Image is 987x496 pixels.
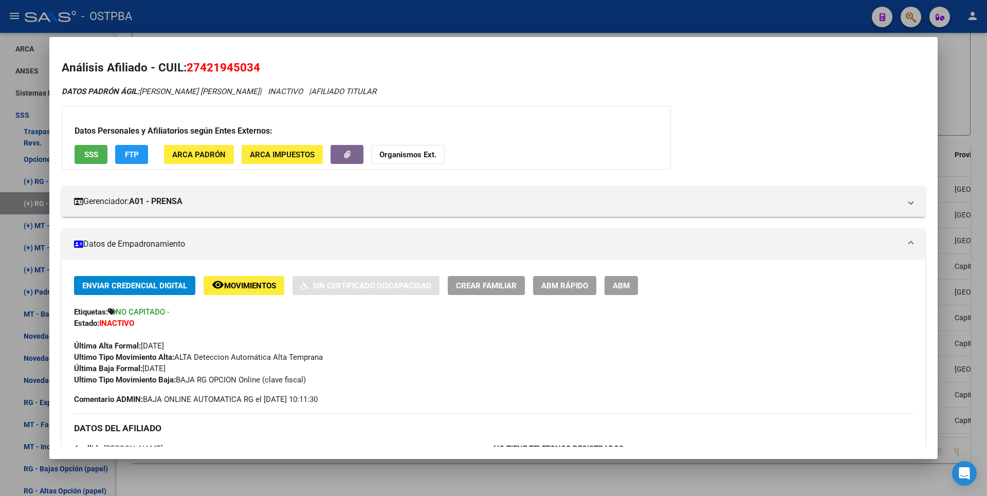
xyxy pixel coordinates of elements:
mat-panel-title: Gerenciador: [74,195,901,208]
span: AFILIADO TITULAR [311,87,376,96]
span: ABM Rápido [541,281,588,290]
span: [PERSON_NAME] [PERSON_NAME] [62,87,260,96]
mat-panel-title: Datos de Empadronamiento [74,238,901,250]
h3: DATOS DEL AFILIADO [74,422,913,434]
strong: Ultimo Tipo Movimiento Alta: [74,353,174,362]
span: 27421945034 [187,61,260,74]
span: Movimientos [224,281,276,290]
button: Sin Certificado Discapacidad [293,276,440,295]
h2: Análisis Afiliado - CUIL: [62,59,925,77]
strong: Última Baja Formal: [74,364,142,373]
strong: Ultimo Tipo Movimiento Baja: [74,375,176,384]
strong: DATOS PADRÓN ÁGIL: [62,87,139,96]
strong: INACTIVO [99,319,134,328]
mat-expansion-panel-header: Gerenciador:A01 - PRENSA [62,186,925,217]
button: ARCA Padrón [164,145,234,164]
button: Organismos Ext. [371,145,445,164]
span: ARCA Padrón [172,150,226,159]
h3: Datos Personales y Afiliatorios según Entes Externos: [75,125,658,137]
span: Crear Familiar [456,281,517,290]
span: SSS [84,150,98,159]
span: FTP [125,150,139,159]
mat-expansion-panel-header: Datos de Empadronamiento [62,229,925,260]
span: ALTA Deteccion Automática Alta Temprana [74,353,323,362]
i: | INACTIVO | [62,87,376,96]
span: [PERSON_NAME] [74,444,163,453]
strong: Última Alta Formal: [74,341,141,351]
button: SSS [75,145,107,164]
strong: Apellido: [74,444,104,453]
span: NO CAPITADO - [116,307,169,317]
span: [DATE] [74,341,164,351]
mat-icon: remove_red_eye [212,279,224,291]
span: BAJA RG OPCION Online (clave fiscal) [74,375,306,384]
span: BAJA ONLINE AUTOMATICA RG el [DATE] 10:11:30 [74,394,318,405]
strong: Comentario ADMIN: [74,395,143,404]
button: Movimientos [204,276,284,295]
strong: NO TIENE TELEFONOS REGISTRADOS [493,444,624,453]
button: FTP [115,145,148,164]
button: Crear Familiar [448,276,525,295]
span: ABM [613,281,630,290]
span: ARCA Impuestos [250,150,315,159]
span: Enviar Credencial Digital [82,281,187,290]
strong: Estado: [74,319,99,328]
button: ABM Rápido [533,276,596,295]
strong: A01 - PRENSA [129,195,182,208]
div: Open Intercom Messenger [952,461,977,486]
button: Enviar Credencial Digital [74,276,195,295]
span: [DATE] [74,364,166,373]
span: Sin Certificado Discapacidad [313,281,431,290]
strong: Etiquetas: [74,307,108,317]
strong: Organismos Ext. [379,150,436,159]
button: ARCA Impuestos [242,145,323,164]
button: ABM [605,276,638,295]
